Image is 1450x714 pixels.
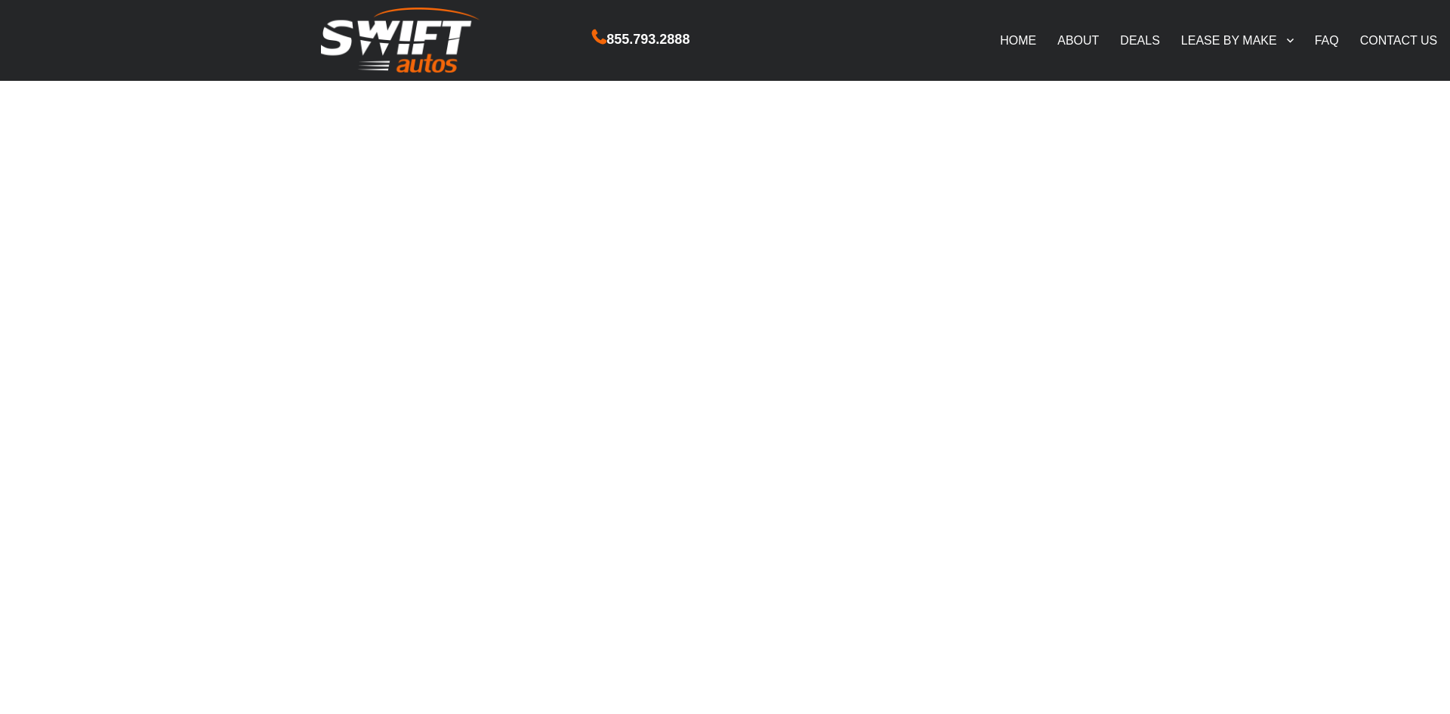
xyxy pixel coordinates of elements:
[989,24,1047,56] a: HOME
[1350,24,1448,56] a: CONTACT US
[606,29,690,51] span: 855.793.2888
[1047,24,1109,56] a: ABOUT
[1304,24,1350,56] a: FAQ
[1171,24,1304,56] a: LEASE BY MAKE
[321,8,480,73] img: Swift Autos
[1109,24,1170,56] a: DEALS
[592,33,690,46] a: 855.793.2888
